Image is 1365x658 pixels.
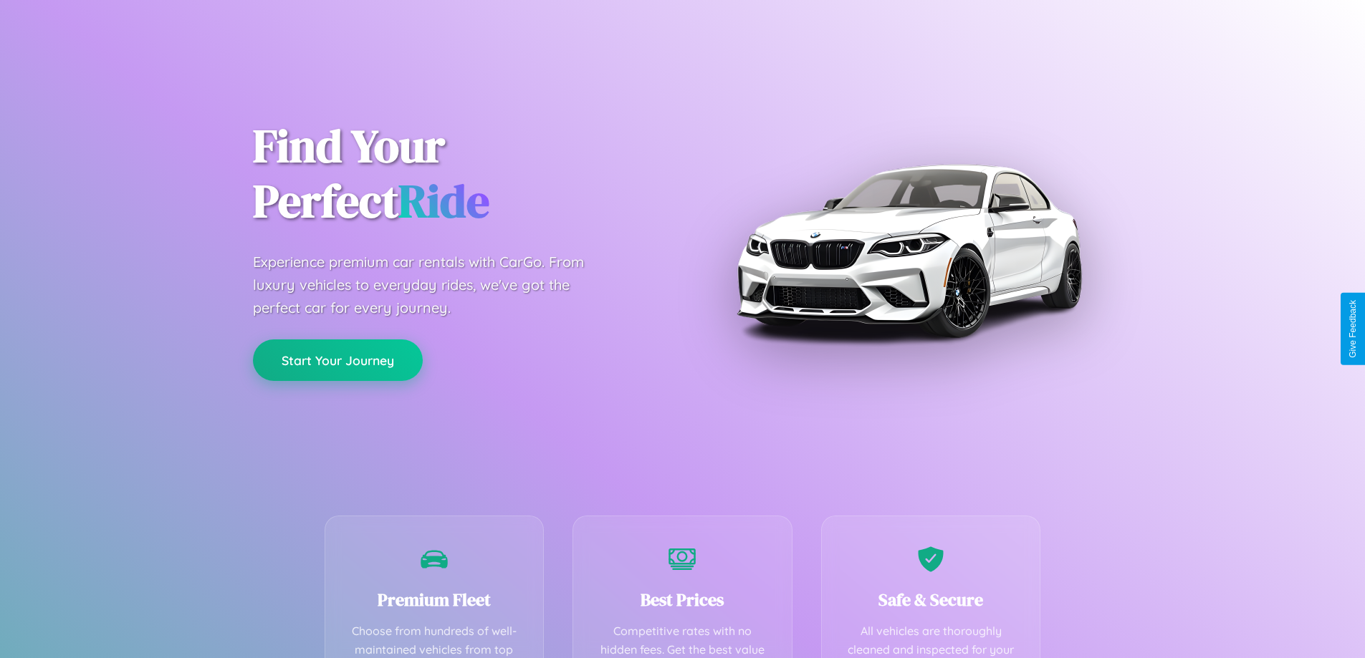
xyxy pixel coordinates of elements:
p: Experience premium car rentals with CarGo. From luxury vehicles to everyday rides, we've got the ... [253,251,611,319]
div: Give Feedback [1348,300,1358,358]
h3: Premium Fleet [347,588,522,611]
button: Start Your Journey [253,339,423,381]
img: Premium BMW car rental vehicle [729,72,1088,430]
span: Ride [398,170,489,232]
h3: Safe & Secure [843,588,1019,611]
h3: Best Prices [595,588,770,611]
h1: Find Your Perfect [253,119,661,229]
